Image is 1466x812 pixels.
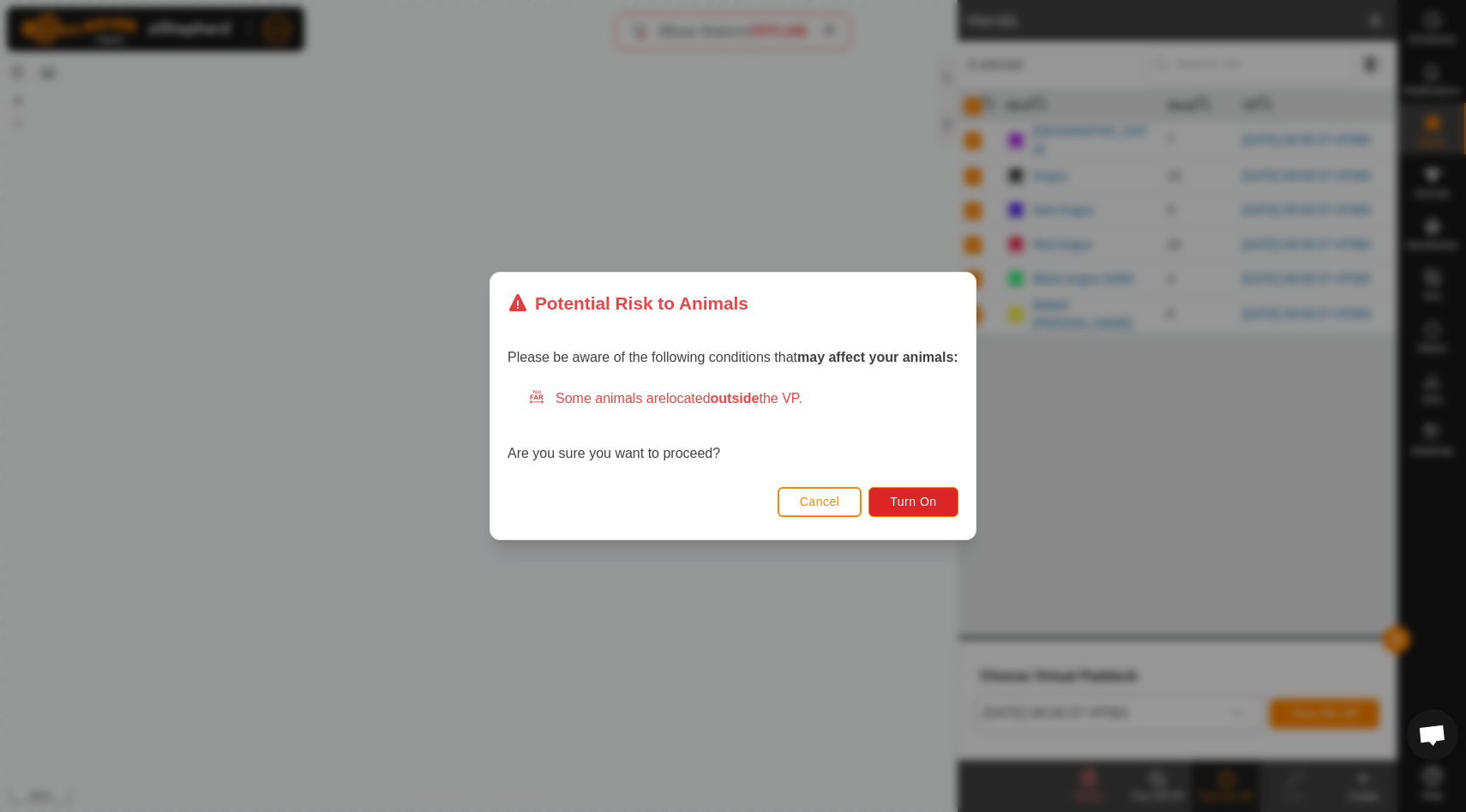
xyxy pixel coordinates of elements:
[800,495,840,508] span: Cancel
[869,487,958,517] button: Turn On
[797,350,958,364] strong: may affect your animals:
[891,495,937,508] span: Turn On
[508,290,748,316] div: Potential Risk to Animals
[711,391,760,406] strong: outside
[1407,709,1458,761] div: Open chat
[666,391,802,406] span: located the VP.
[508,350,958,364] span: Please be aware of the following conditions that
[508,388,958,464] div: Are you sure you want to proceed?
[778,487,862,517] button: Cancel
[528,388,958,409] div: Some animals are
